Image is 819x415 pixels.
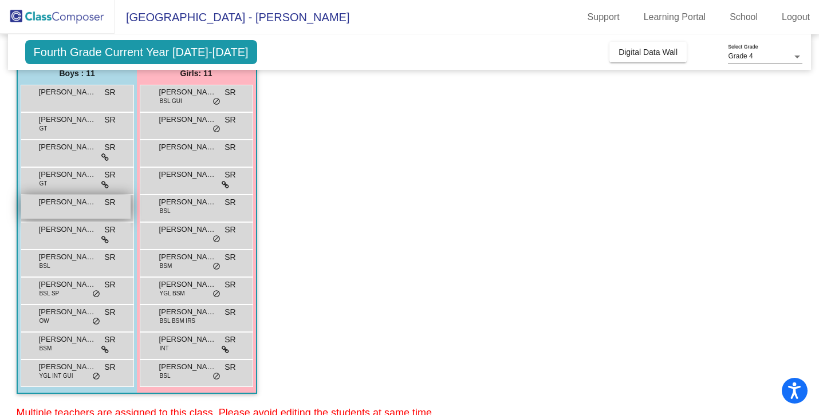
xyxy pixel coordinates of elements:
span: YGL INT GUI [40,371,73,380]
span: [PERSON_NAME] [159,251,216,263]
span: SR [225,224,235,236]
span: [PERSON_NAME] Del [PERSON_NAME] [39,169,96,180]
span: do_not_disturb_alt [212,97,220,106]
span: [PERSON_NAME] [39,334,96,345]
span: do_not_disturb_alt [92,372,100,381]
div: Boys : 11 [18,62,137,85]
span: [PERSON_NAME] [159,279,216,290]
span: BSL GUI [160,97,182,105]
span: Fourth Grade Current Year [DATE]-[DATE] [25,40,257,64]
span: do_not_disturb_alt [92,317,100,326]
span: [PERSON_NAME] [39,361,96,373]
span: BSL SP [40,289,60,298]
span: SR [104,114,115,126]
span: SR [225,169,235,181]
span: BSL [160,207,171,215]
span: SR [104,169,115,181]
span: [PERSON_NAME] [159,224,216,235]
span: SR [225,114,235,126]
span: BSM [160,262,172,270]
span: SR [104,361,115,373]
span: YGL BSM [160,289,185,298]
span: GT [40,124,48,133]
span: SR [104,251,115,263]
span: [PERSON_NAME] [39,251,96,263]
a: School [720,8,767,26]
span: SR [225,196,235,208]
span: GT [40,179,48,188]
span: SR [104,224,115,236]
div: Girls: 11 [137,62,256,85]
span: [PERSON_NAME] [159,114,216,125]
span: Grade 4 [728,52,753,60]
span: do_not_disturb_alt [212,262,220,271]
span: [PERSON_NAME] [39,196,96,208]
span: SR [225,86,235,98]
span: SR [104,279,115,291]
span: SR [225,361,235,373]
span: [PERSON_NAME] [159,334,216,345]
span: [PERSON_NAME] [159,306,216,318]
span: [PERSON_NAME] [39,279,96,290]
span: [PERSON_NAME] [39,141,96,153]
span: SR [104,141,115,153]
span: do_not_disturb_alt [212,372,220,381]
span: SR [225,306,235,318]
span: SR [225,251,235,263]
span: do_not_disturb_alt [92,290,100,299]
span: [PERSON_NAME] [39,224,96,235]
span: [PERSON_NAME] [159,86,216,98]
span: [PERSON_NAME] [159,169,216,180]
span: Digital Data Wall [619,48,678,57]
span: [PERSON_NAME] [39,114,96,125]
span: INT [160,344,169,353]
span: SR [225,279,235,291]
span: SR [104,306,115,318]
span: SR [225,334,235,346]
a: Logout [773,8,819,26]
span: SR [104,86,115,98]
span: do_not_disturb_alt [212,235,220,244]
span: BSL BSM IRS [160,317,195,325]
span: do_not_disturb_alt [212,125,220,134]
span: [PERSON_NAME] [39,306,96,318]
span: [PERSON_NAME] [159,141,216,153]
span: [PERSON_NAME] [39,86,96,98]
button: Digital Data Wall [609,42,687,62]
span: [PERSON_NAME] [159,196,216,208]
a: Support [578,8,629,26]
span: BSL [40,262,50,270]
span: BSM [40,344,52,353]
span: [PERSON_NAME] [159,361,216,373]
span: SR [104,334,115,346]
span: OW [40,317,49,325]
span: BSL [160,371,171,380]
a: Learning Portal [635,8,715,26]
span: [GEOGRAPHIC_DATA] - [PERSON_NAME] [115,8,349,26]
span: do_not_disturb_alt [212,290,220,299]
span: SR [225,141,235,153]
span: SR [104,196,115,208]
